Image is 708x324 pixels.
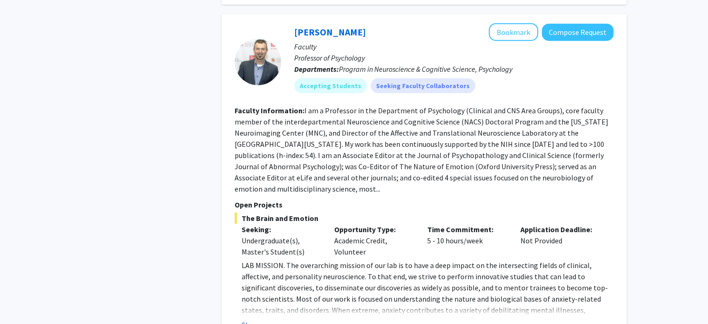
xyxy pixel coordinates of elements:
p: Opportunity Type: [334,224,413,235]
button: Add Alexander Shackman to Bookmarks [489,23,538,41]
div: Academic Credit, Volunteer [327,224,420,257]
p: Faculty [294,41,614,52]
div: Not Provided [513,224,607,257]
b: Faculty Information: [235,106,304,115]
b: Departments: [294,64,339,74]
span: Program in Neuroscience & Cognitive Science, Psychology [339,64,512,74]
p: Seeking: [242,224,321,235]
div: Undergraduate(s), Master's Student(s) [242,235,321,257]
p: Application Deadline: [520,224,600,235]
div: 5 - 10 hours/week [420,224,513,257]
mat-chip: Accepting Students [294,78,367,93]
a: [PERSON_NAME] [294,26,366,38]
p: Time Commitment: [427,224,506,235]
p: Open Projects [235,199,614,210]
fg-read-more: I am a Professor in the Department of Psychology (Clinical and CNS Area Groups), core faculty mem... [235,106,608,193]
button: Compose Request to Alexander Shackman [542,24,614,41]
mat-chip: Seeking Faculty Collaborators [371,78,475,93]
iframe: Chat [7,282,40,317]
p: Professor of Psychology [294,52,614,63]
span: The Brain and Emotion [235,213,614,224]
